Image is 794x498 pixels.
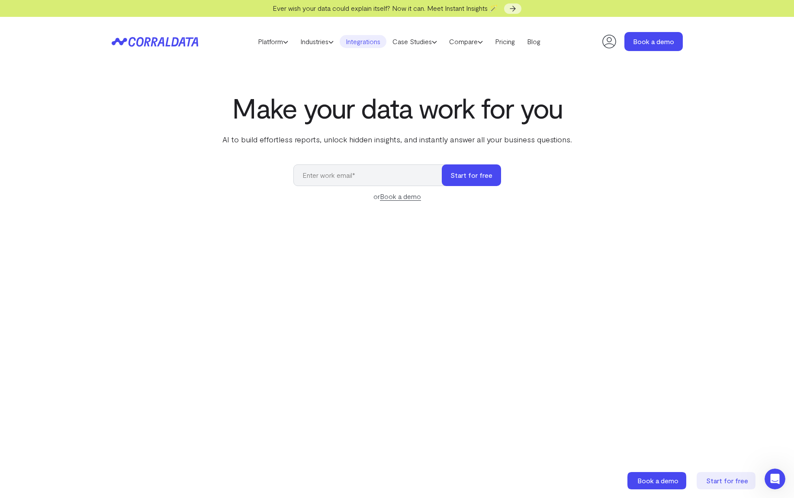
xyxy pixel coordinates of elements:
div: or [293,191,501,202]
input: Enter work email* [293,164,450,186]
iframe: Intercom live chat [765,469,785,489]
p: AI to build effortless reports, unlock hidden insights, and instantly answer all your business qu... [221,134,574,145]
a: Case Studies [386,35,443,48]
button: Start for free [442,164,501,186]
span: Start for free [706,476,748,485]
a: Book a demo [624,32,683,51]
a: Pricing [489,35,521,48]
a: Blog [521,35,546,48]
a: Compare [443,35,489,48]
a: Book a demo [627,472,688,489]
a: Integrations [340,35,386,48]
h1: Make your data work for you [221,92,574,123]
span: Book a demo [637,476,678,485]
span: Ever wish your data could explain itself? Now it can. Meet Instant Insights 🪄 [273,4,498,12]
a: Platform [252,35,294,48]
a: Industries [294,35,340,48]
a: Start for free [697,472,757,489]
a: Book a demo [380,192,421,201]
